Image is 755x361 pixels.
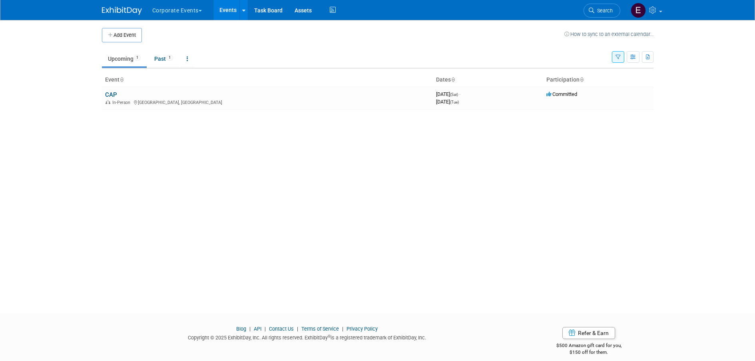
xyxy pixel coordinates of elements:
[102,7,142,15] img: ExhibitDay
[263,326,268,332] span: |
[134,55,141,61] span: 1
[112,100,133,105] span: In-Person
[105,91,117,98] a: CAP
[106,100,110,104] img: In-Person Event
[543,73,653,87] th: Participation
[301,326,339,332] a: Terms of Service
[340,326,345,332] span: |
[450,92,458,97] span: (Sat)
[247,326,253,332] span: |
[450,100,459,104] span: (Tue)
[269,326,294,332] a: Contact Us
[459,91,460,97] span: -
[524,337,653,355] div: $500 Amazon gift card for you,
[436,99,459,105] span: [DATE]
[120,76,124,83] a: Sort by Event Name
[295,326,300,332] span: |
[236,326,246,332] a: Blog
[166,55,173,61] span: 1
[347,326,378,332] a: Privacy Policy
[564,31,653,37] a: How to sync to an external calendar...
[631,3,646,18] img: Emma Mitchell
[102,51,147,66] a: Upcoming1
[102,332,513,341] div: Copyright © 2025 ExhibitDay, Inc. All rights reserved. ExhibitDay is a registered trademark of Ex...
[546,91,577,97] span: Committed
[328,334,331,339] sup: ®
[580,76,584,83] a: Sort by Participation Type
[436,91,460,97] span: [DATE]
[584,4,620,18] a: Search
[102,73,433,87] th: Event
[524,349,653,356] div: $150 off for them.
[594,8,613,14] span: Search
[562,327,615,339] a: Refer & Earn
[102,28,142,42] button: Add Event
[105,99,430,105] div: [GEOGRAPHIC_DATA], [GEOGRAPHIC_DATA]
[433,73,543,87] th: Dates
[148,51,179,66] a: Past1
[451,76,455,83] a: Sort by Start Date
[254,326,261,332] a: API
